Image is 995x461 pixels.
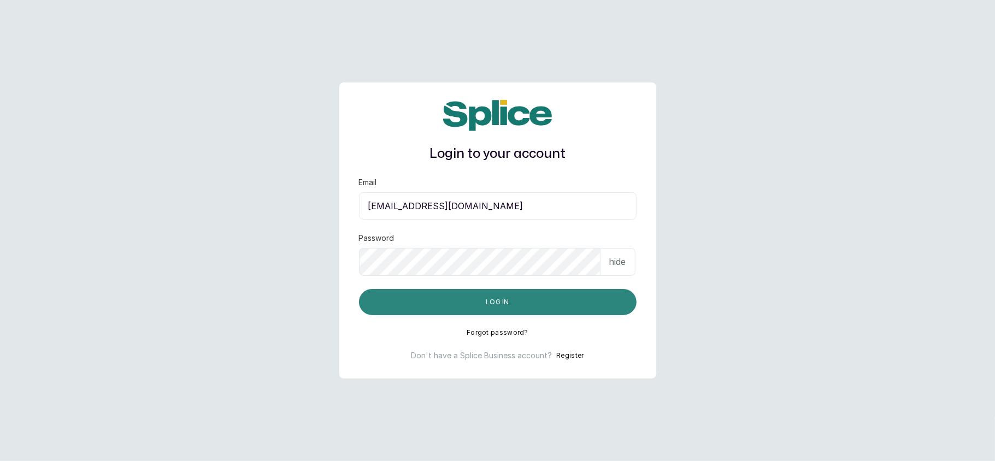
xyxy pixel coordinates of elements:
input: email@acme.com [359,192,637,220]
label: Password [359,233,395,244]
p: Don't have a Splice Business account? [411,350,552,361]
button: Register [556,350,584,361]
p: hide [609,255,626,268]
h1: Login to your account [359,144,637,164]
button: Log in [359,289,637,315]
label: Email [359,177,377,188]
button: Forgot password? [467,328,528,337]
